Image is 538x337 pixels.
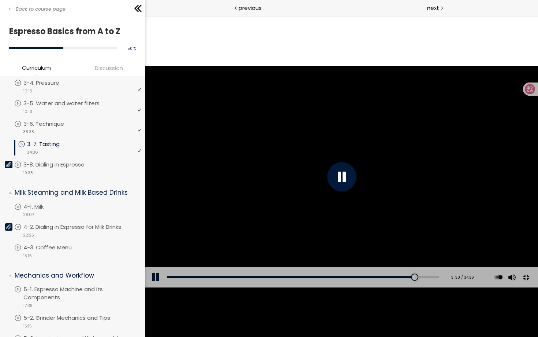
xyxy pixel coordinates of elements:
[23,79,74,87] p: 3-4. Pressure
[9,6,66,13] a: Back to course page
[23,88,32,94] span: 10:15
[127,46,136,51] span: 50 %
[346,251,359,271] div: Change playback rate
[300,259,329,264] div: 31:30 / 34:36
[15,188,136,197] p: Milk Steaming and Milk Based Drinks
[22,63,51,72] span: Curriculum
[23,129,34,135] span: 38:38
[23,99,114,107] p: 3-5. Water and water filters
[239,4,262,12] span: previous
[9,25,132,38] h1: Espresso Basics from A to Z
[15,271,136,280] p: Mechanics and Workflow
[23,161,99,169] p: 3-8. Dialing in Espresso
[23,170,33,176] span: 19:38
[95,64,123,72] span: Discussion
[347,251,358,271] button: Play back rate
[23,109,32,115] span: 10:13
[427,4,439,12] span: next
[360,251,371,271] button: Volume
[27,140,74,148] p: 3-7. Tasting
[27,149,38,155] span: 34:36
[23,120,79,128] p: 3-6. Technique
[16,6,66,13] span: Back to course page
